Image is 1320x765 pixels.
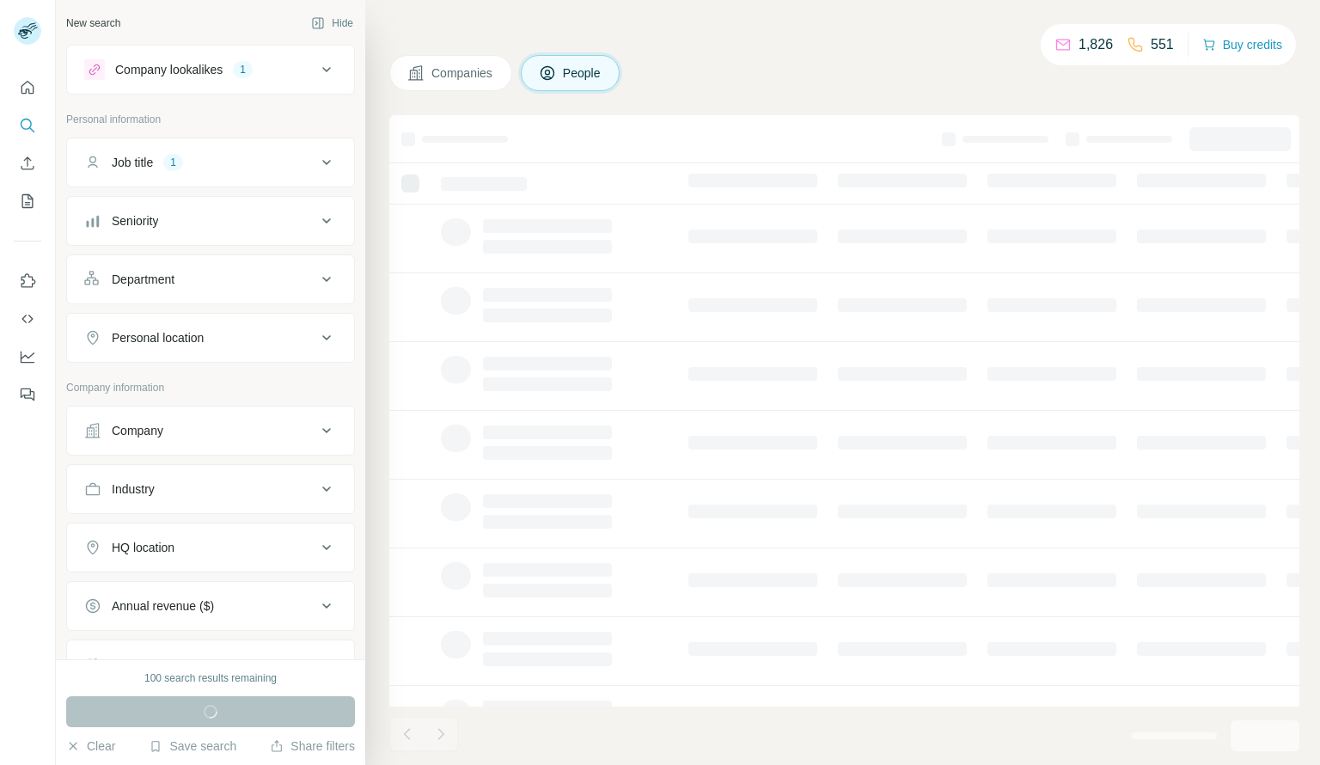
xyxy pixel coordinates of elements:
button: Enrich CSV [14,148,41,179]
div: New search [66,15,120,31]
button: Hide [299,10,365,36]
button: Department [67,259,354,300]
button: Share filters [270,737,355,755]
span: People [563,64,602,82]
button: My lists [14,186,41,217]
button: HQ location [67,527,354,568]
button: Industry [67,468,354,510]
button: Personal location [67,317,354,358]
button: Dashboard [14,341,41,372]
div: Employees (size) [112,656,204,673]
button: Use Surfe API [14,303,41,334]
div: 1 [233,62,253,77]
button: Job title1 [67,142,354,183]
button: Employees (size) [67,644,354,685]
button: Clear [66,737,115,755]
p: 1,826 [1079,34,1113,55]
p: Company information [66,380,355,395]
div: Company [112,422,163,439]
button: Save search [149,737,236,755]
div: Job title [112,154,153,171]
button: Company [67,410,354,451]
div: Seniority [112,212,158,229]
button: Company lookalikes1 [67,49,354,90]
div: HQ location [112,539,174,556]
button: Search [14,110,41,141]
button: Seniority [67,200,354,242]
span: Companies [431,64,494,82]
div: Personal location [112,329,204,346]
div: 1 [163,155,183,170]
button: Feedback [14,379,41,410]
div: Company lookalikes [115,61,223,78]
button: Use Surfe on LinkedIn [14,266,41,297]
div: Industry [112,480,155,498]
div: Annual revenue ($) [112,597,214,615]
div: 100 search results remaining [144,670,277,686]
button: Buy credits [1202,33,1282,57]
p: Personal information [66,112,355,127]
button: Quick start [14,72,41,103]
button: Annual revenue ($) [67,585,354,627]
p: 551 [1151,34,1174,55]
div: Department [112,271,174,288]
h4: Search [389,21,1299,45]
